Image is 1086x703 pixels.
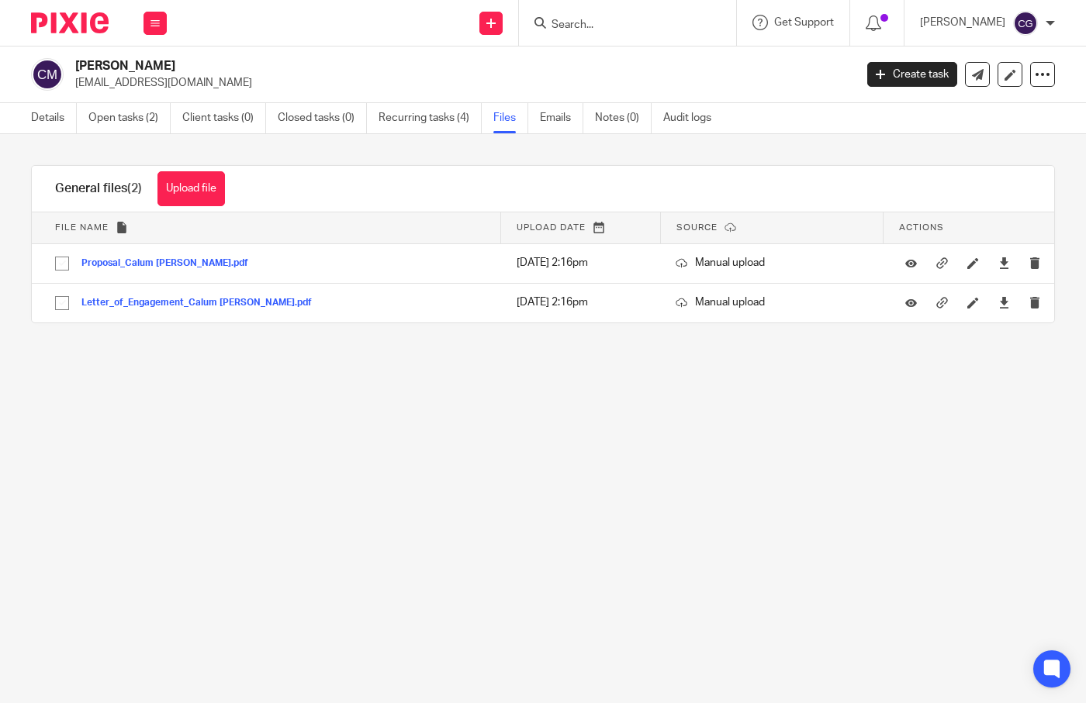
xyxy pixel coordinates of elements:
p: Manual upload [676,255,868,271]
p: [DATE] 2:16pm [517,295,645,310]
button: Upload file [157,171,225,206]
a: Emails [540,103,583,133]
a: Create task [867,62,957,87]
input: Select [47,249,77,278]
img: svg%3E [1013,11,1038,36]
a: Download [998,295,1010,310]
a: Recurring tasks (4) [379,103,482,133]
span: File name [55,223,109,232]
a: Open tasks (2) [88,103,171,133]
button: Letter_of_Engagement_Calum [PERSON_NAME].pdf [81,298,323,308]
img: svg%3E [31,58,64,91]
a: Details [31,103,77,133]
input: Search [550,19,690,33]
h1: General files [55,181,142,197]
p: [EMAIL_ADDRESS][DOMAIN_NAME] [75,75,844,91]
p: [DATE] 2:16pm [517,255,645,271]
a: Notes (0) [595,103,652,133]
h2: [PERSON_NAME] [75,58,690,74]
img: Pixie [31,12,109,33]
span: Upload date [517,223,586,232]
a: Closed tasks (0) [278,103,367,133]
span: (2) [127,182,142,195]
p: Manual upload [676,295,868,310]
a: Client tasks (0) [182,103,266,133]
a: Audit logs [663,103,723,133]
span: Get Support [774,17,834,28]
span: Actions [899,223,944,232]
p: [PERSON_NAME] [920,15,1005,30]
a: Files [493,103,528,133]
a: Download [998,255,1010,271]
input: Select [47,288,77,318]
span: Source [676,223,718,232]
button: Proposal_Calum [PERSON_NAME].pdf [81,258,260,269]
